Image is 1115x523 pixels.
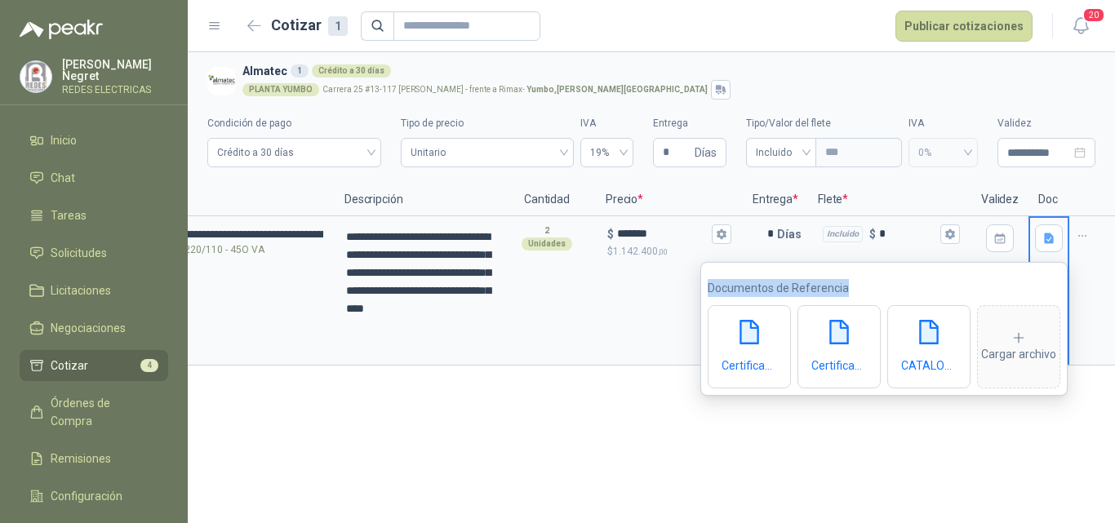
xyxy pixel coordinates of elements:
p: [PERSON_NAME] Negret [62,59,168,82]
span: Chat [51,169,75,187]
h2: Cotizar [271,14,348,37]
span: Negociaciones [51,319,126,337]
span: 19% [590,140,624,165]
span: Órdenes de Compra [51,394,153,430]
p: Entrega [743,184,808,216]
a: Tareas [20,200,168,231]
span: Incluido [756,140,806,165]
p: Carrera 25 #13-117 [PERSON_NAME] - frente a Rimax - [322,86,708,94]
span: 0% [918,140,968,165]
div: Cargar archivo [981,330,1056,363]
p: $ [607,225,614,243]
img: Logo peakr [20,20,103,39]
p: $ [607,244,731,259]
div: 1 [291,64,309,78]
a: Licitaciones [20,275,168,306]
a: Órdenes de Compra [20,388,168,437]
span: Crédito a 30 días [217,140,371,165]
img: Company Logo [207,67,236,95]
p: Precio [596,184,743,216]
p: REDES ELECTRICAS [62,85,168,95]
label: IVA [580,116,633,131]
span: ,00 [658,247,668,256]
a: Configuración [20,481,168,512]
strong: Yumbo , [PERSON_NAME][GEOGRAPHIC_DATA] [526,85,708,94]
a: Cotizar4 [20,350,168,381]
p: Documentos de Referencia [708,279,1060,297]
span: Remisiones [51,450,111,468]
label: Condición de pago [207,116,381,131]
span: Cotizar [51,357,88,375]
div: Unidades [522,237,572,250]
span: Días [695,139,717,166]
span: 4 [140,359,158,372]
span: Unitario [411,140,563,165]
span: Licitaciones [51,281,111,299]
label: Entrega [653,116,726,131]
p: Flete [808,184,971,216]
label: Tipo de precio [401,116,573,131]
input: $$1.142.400,00 [617,228,709,240]
a: Inicio [20,125,168,156]
span: Inicio [51,131,77,149]
span: Solicitudes [51,244,107,262]
span: 20 [1082,7,1105,23]
img: Company Logo [20,61,51,92]
input: Incluido $ [879,228,937,240]
p: Descripción [335,184,498,216]
button: $$1.142.400,00 [712,224,731,244]
p: $ [869,225,876,243]
p: Validez [971,184,1028,216]
div: Incluido [823,226,863,242]
div: PLANTA YUMBO [242,83,319,96]
a: Chat [20,162,168,193]
button: Incluido $ [940,224,960,244]
a: Solicitudes [20,237,168,268]
label: Validez [997,116,1095,131]
div: Crédito a 30 días [312,64,391,78]
span: 1.142.400 [613,246,668,257]
label: IVA [908,116,978,131]
p: Doc [1028,184,1069,216]
span: Configuración [51,487,122,505]
a: Remisiones [20,443,168,474]
h3: Almatec [242,62,1089,80]
p: 2 [544,224,549,237]
label: Tipo/Valor del flete [746,116,902,131]
a: Negociaciones [20,312,168,343]
span: Tareas [51,206,87,224]
p: Días [777,218,808,250]
button: Publicar cotizaciones [895,11,1033,42]
button: 20 [1066,11,1095,41]
p: Cantidad [498,184,596,216]
div: 1 [328,16,348,36]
